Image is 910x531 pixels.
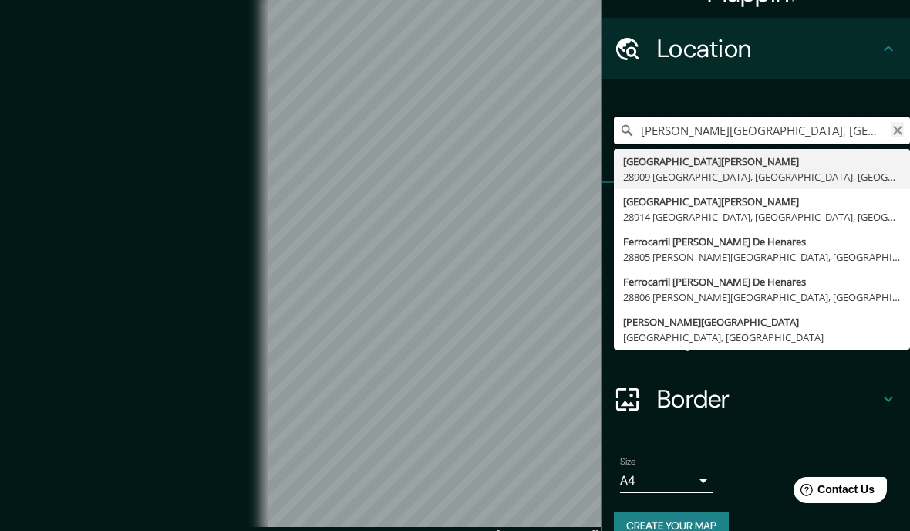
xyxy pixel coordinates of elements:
[602,368,910,430] div: Border
[623,194,901,209] div: [GEOGRAPHIC_DATA][PERSON_NAME]
[773,471,893,514] iframe: Help widget launcher
[602,245,910,306] div: Style
[623,234,901,249] div: Ferrocarril [PERSON_NAME] De Henares
[620,455,636,468] label: Size
[623,314,901,330] div: [PERSON_NAME][GEOGRAPHIC_DATA]
[657,33,879,64] h4: Location
[623,274,901,289] div: Ferrocarril [PERSON_NAME] De Henares
[623,330,901,345] div: [GEOGRAPHIC_DATA], [GEOGRAPHIC_DATA]
[614,117,910,144] input: Pick your city or area
[602,306,910,368] div: Layout
[623,169,901,184] div: 28909 [GEOGRAPHIC_DATA], [GEOGRAPHIC_DATA], [GEOGRAPHIC_DATA]
[602,183,910,245] div: Pins
[657,322,879,353] h4: Layout
[602,18,910,79] div: Location
[620,468,713,493] div: A4
[623,209,901,225] div: 28914 [GEOGRAPHIC_DATA], [GEOGRAPHIC_DATA], [GEOGRAPHIC_DATA]
[623,289,901,305] div: 28806 [PERSON_NAME][GEOGRAPHIC_DATA], [GEOGRAPHIC_DATA], [GEOGRAPHIC_DATA]
[623,249,901,265] div: 28805 [PERSON_NAME][GEOGRAPHIC_DATA], [GEOGRAPHIC_DATA], [GEOGRAPHIC_DATA]
[623,154,901,169] div: [GEOGRAPHIC_DATA][PERSON_NAME]
[657,384,879,414] h4: Border
[891,122,904,137] button: Clear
